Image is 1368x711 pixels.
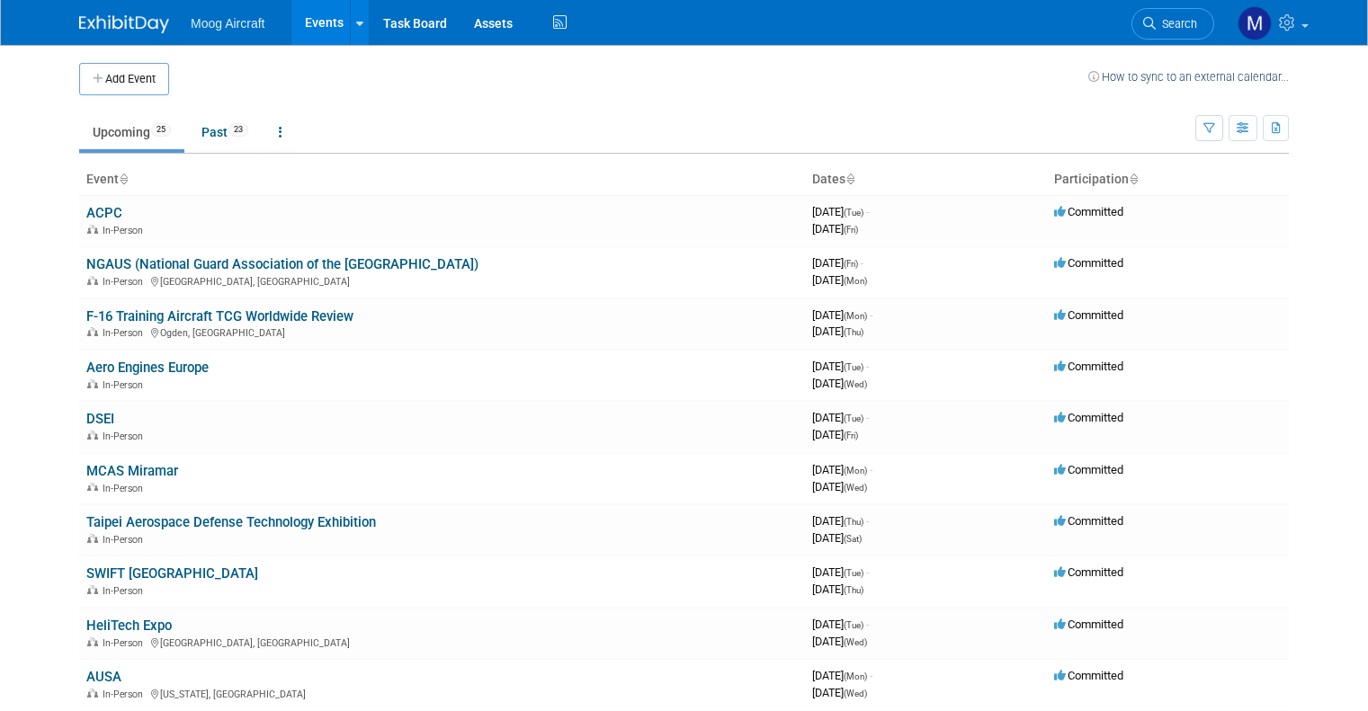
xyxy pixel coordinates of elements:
[103,327,148,339] span: In-Person
[866,205,869,218] span: -
[86,205,122,221] a: ACPC
[844,225,858,235] span: (Fri)
[844,671,867,681] span: (Mon)
[103,585,148,597] span: In-Person
[103,225,148,236] span: In-Person
[812,618,869,631] span: [DATE]
[1054,463,1123,476] span: Committed
[844,689,867,698] span: (Wed)
[866,514,869,528] span: -
[103,689,148,700] span: In-Person
[87,585,98,594] img: In-Person Event
[1047,164,1289,195] th: Participation
[86,273,798,288] div: [GEOGRAPHIC_DATA], [GEOGRAPHIC_DATA]
[812,360,869,373] span: [DATE]
[812,256,863,270] span: [DATE]
[1054,308,1123,322] span: Committed
[86,256,478,272] a: NGAUS (National Guard Association of the [GEOGRAPHIC_DATA])
[87,276,98,285] img: In-Person Event
[103,379,148,391] span: In-Person
[870,669,872,682] span: -
[812,324,863,338] span: [DATE]
[812,308,872,322] span: [DATE]
[191,16,264,31] span: Moog Aircraft
[87,483,98,492] img: In-Person Event
[86,324,798,339] div: Ogden, [GEOGRAPHIC_DATA]
[866,411,869,424] span: -
[812,686,867,699] span: [DATE]
[87,327,98,336] img: In-Person Event
[812,582,863,596] span: [DATE]
[79,115,184,149] a: Upcoming25
[812,669,872,682] span: [DATE]
[228,123,248,137] span: 23
[844,517,863,527] span: (Thu)
[844,327,863,337] span: (Thu)
[812,565,869,579] span: [DATE]
[844,585,863,595] span: (Thu)
[812,480,867,493] span: [DATE]
[866,618,869,631] span: -
[103,483,148,494] span: In-Person
[1054,618,1123,631] span: Committed
[812,428,858,441] span: [DATE]
[844,276,867,286] span: (Mon)
[87,637,98,646] img: In-Person Event
[86,463,178,479] a: MCAS Miramar
[845,172,854,186] a: Sort by Start Date
[103,431,148,442] span: In-Person
[119,172,128,186] a: Sort by Event Name
[87,431,98,440] img: In-Person Event
[1054,205,1123,218] span: Committed
[844,534,862,544] span: (Sat)
[844,362,863,372] span: (Tue)
[1156,17,1197,31] span: Search
[1129,172,1138,186] a: Sort by Participation Type
[812,463,872,476] span: [DATE]
[79,15,169,33] img: ExhibitDay
[103,276,148,288] span: In-Person
[844,620,863,630] span: (Tue)
[87,379,98,388] img: In-Person Event
[1088,70,1289,84] a: How to sync to an external calendar...
[1054,514,1123,528] span: Committed
[86,565,258,582] a: SWIFT [GEOGRAPHIC_DATA]
[86,618,172,634] a: HeliTech Expo
[86,514,376,530] a: Taipei Aerospace Defense Technology Exhibition
[86,686,798,700] div: [US_STATE], [GEOGRAPHIC_DATA]
[86,635,798,649] div: [GEOGRAPHIC_DATA], [GEOGRAPHIC_DATA]
[866,360,869,373] span: -
[805,164,1047,195] th: Dates
[103,637,148,649] span: In-Person
[86,360,209,376] a: Aero Engines Europe
[86,669,121,685] a: AUSA
[812,377,867,390] span: [DATE]
[844,413,863,423] span: (Tue)
[86,308,353,324] a: F-16 Training Aircraft TCG Worldwide Review
[87,534,98,543] img: In-Person Event
[812,222,858,236] span: [DATE]
[812,531,862,545] span: [DATE]
[86,411,114,427] a: DSEI
[79,164,805,195] th: Event
[844,431,858,440] span: (Fri)
[79,63,169,95] button: Add Event
[812,514,869,528] span: [DATE]
[87,689,98,698] img: In-Person Event
[844,379,867,389] span: (Wed)
[812,635,867,648] span: [DATE]
[1054,411,1123,424] span: Committed
[844,466,867,475] span: (Mon)
[151,123,171,137] span: 25
[844,259,858,269] span: (Fri)
[1054,669,1123,682] span: Committed
[870,308,872,322] span: -
[812,205,869,218] span: [DATE]
[1054,360,1123,373] span: Committed
[812,273,867,287] span: [DATE]
[861,256,863,270] span: -
[1054,256,1123,270] span: Committed
[844,637,867,647] span: (Wed)
[1131,8,1214,40] a: Search
[870,463,872,476] span: -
